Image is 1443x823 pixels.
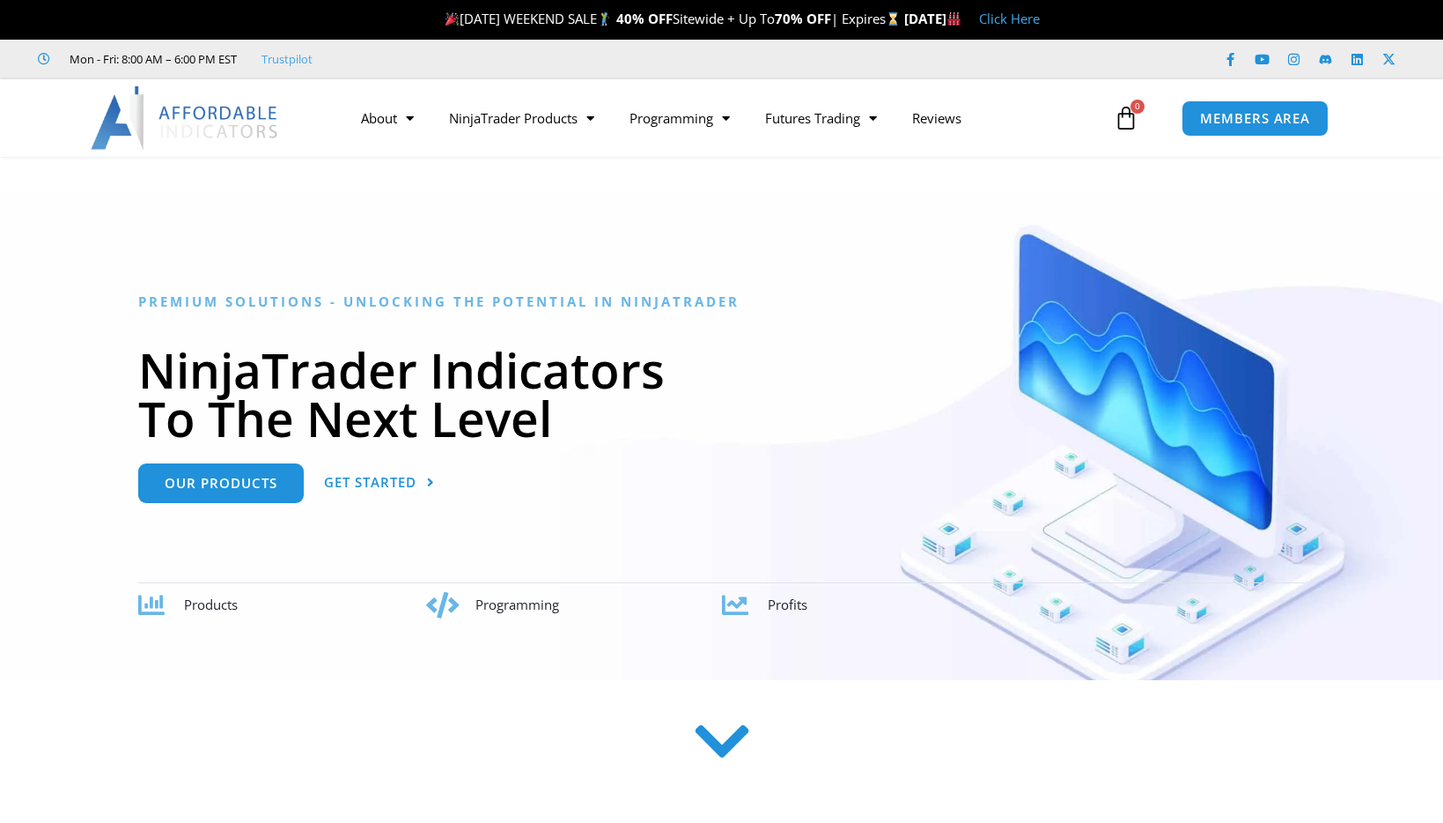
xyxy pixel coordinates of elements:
img: 🏌️‍♂️ [598,12,611,26]
a: Futures Trading [747,98,895,138]
h6: Premium Solutions - Unlocking the Potential in NinjaTrader [138,293,1305,310]
nav: Menu [343,98,1109,138]
a: Click Here [979,10,1040,27]
img: 🎉 [445,12,459,26]
a: Trustpilot [261,48,313,70]
span: [DATE] WEEKEND SALE Sitewide + Up To | Expires [441,10,903,27]
span: MEMBERS AREA [1200,112,1310,125]
span: Programming [475,596,559,613]
a: About [343,98,431,138]
img: 🏭 [947,12,961,26]
img: ⌛ [887,12,900,26]
strong: [DATE] [904,10,961,27]
span: Mon - Fri: 8:00 AM – 6:00 PM EST [65,48,237,70]
h1: NinjaTrader Indicators To The Next Level [138,345,1305,442]
a: Programming [612,98,747,138]
span: Profits [768,596,807,613]
a: NinjaTrader Products [431,98,612,138]
span: Products [184,596,238,613]
a: Reviews [895,98,979,138]
a: Get Started [324,463,435,503]
a: 0 [1087,93,1165,144]
strong: 70% OFF [775,10,831,27]
span: Get Started [324,476,416,489]
a: Our Products [138,463,304,503]
a: MEMBERS AREA [1182,100,1329,137]
span: Our Products [165,477,277,490]
img: LogoAI | Affordable Indicators – NinjaTrader [91,86,280,150]
span: 0 [1130,100,1145,114]
strong: 40% OFF [616,10,673,27]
